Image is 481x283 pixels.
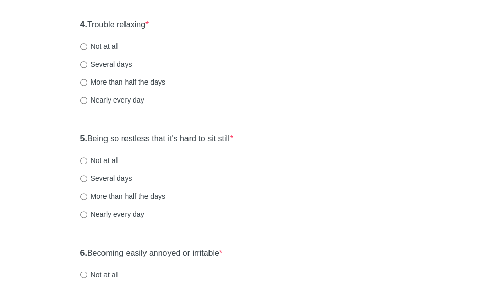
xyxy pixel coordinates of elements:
[80,43,87,50] input: Not at all
[80,59,132,69] label: Several days
[80,173,132,184] label: Several days
[80,175,87,182] input: Several days
[80,271,87,278] input: Not at all
[80,19,149,31] label: Trouble relaxing
[80,79,87,86] input: More than half the days
[80,95,144,105] label: Nearly every day
[80,248,223,259] label: Becoming easily annoyed or irritable
[80,77,165,87] label: More than half the days
[80,134,87,143] strong: 5.
[80,191,165,201] label: More than half the days
[80,249,87,257] strong: 6.
[80,157,87,164] input: Not at all
[80,20,87,29] strong: 4.
[80,211,87,218] input: Nearly every day
[80,97,87,104] input: Nearly every day
[80,155,119,166] label: Not at all
[80,61,87,68] input: Several days
[80,269,119,279] label: Not at all
[80,41,119,51] label: Not at all
[80,133,233,145] label: Being so restless that it's hard to sit still
[80,209,144,219] label: Nearly every day
[80,193,87,200] input: More than half the days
